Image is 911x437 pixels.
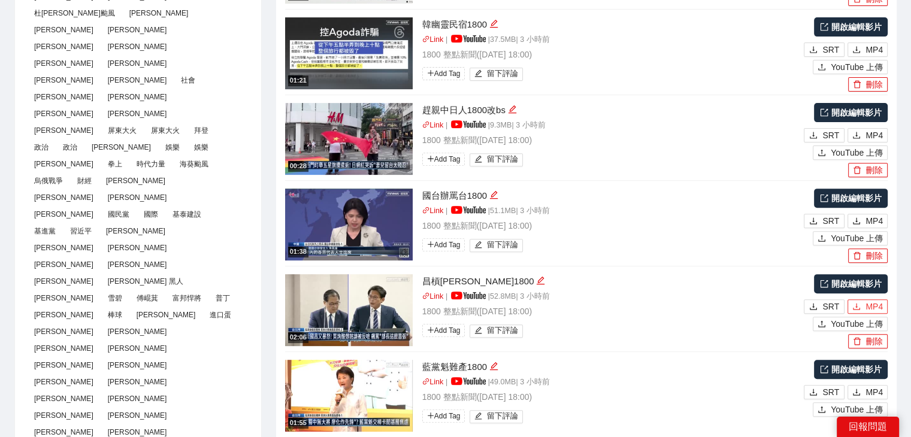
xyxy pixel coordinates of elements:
span: 烏俄戰爭 [29,174,68,187]
span: [PERSON_NAME] [125,7,193,20]
span: link [422,378,430,386]
span: [PERSON_NAME] [103,409,172,422]
button: uploadYouTube 上傳 [813,402,888,417]
span: plus [427,69,434,77]
span: edit [474,155,482,164]
span: edit [474,412,482,421]
a: 開啟編輯影片 [814,17,888,37]
button: downloadSRT [804,43,845,57]
span: SRT [822,386,839,399]
a: linkLink [422,207,444,215]
span: 杜[PERSON_NAME]颱風 [29,7,120,20]
span: 普丁 [211,292,235,305]
span: 屏東大火 [146,124,184,137]
span: edit [536,276,545,285]
span: edit [474,69,482,78]
span: 國民黨 [103,208,134,221]
p: | | 9.3 MB | 3 小時前 [422,120,801,132]
span: export [820,23,828,31]
button: downloadMP4 [848,385,888,399]
span: [PERSON_NAME] [29,275,98,288]
img: 1cad5c8b-e619-4bd4-a1fd-09ad7de92244.jpg [285,360,413,432]
span: download [852,131,861,141]
span: [PERSON_NAME] [103,258,172,271]
span: download [809,302,818,312]
span: download [852,217,861,226]
span: 國際 [139,208,163,221]
button: delete刪除 [848,334,888,348]
button: delete刪除 [848,248,888,263]
a: 開啟編輯影片 [814,189,888,208]
span: 棒球 [103,308,127,321]
div: 編輯 [489,189,498,203]
span: download [852,302,861,312]
span: plus [427,241,434,248]
span: [PERSON_NAME] [29,292,98,305]
button: downloadSRT [804,299,845,314]
div: 編輯 [489,360,498,374]
span: edit [474,241,482,250]
a: linkLink [422,35,444,44]
p: | | 51.1 MB | 3 小時前 [422,205,801,217]
span: [PERSON_NAME] 黑人 [103,275,188,288]
span: YouTube 上傳 [831,60,883,74]
img: 92b20e44-4760-493f-84a7-5bf32498e6cf.jpg [285,17,413,89]
span: edit [489,190,498,199]
span: [PERSON_NAME] [103,57,172,70]
span: upload [818,63,826,72]
div: 藍黨魁難產1800 [422,360,801,374]
div: 02:06 [288,332,308,342]
button: downloadSRT [804,128,845,142]
span: [PERSON_NAME] [29,258,98,271]
button: downloadSRT [804,214,845,228]
button: edit留下評論 [470,410,523,423]
p: 1800 整點新聞 ( [DATE] 18:00 ) [422,48,801,61]
span: 政治 [58,141,82,154]
span: 屏東大火 [103,124,141,137]
div: 00:28 [288,161,308,171]
span: [PERSON_NAME] [29,241,98,254]
span: export [820,280,828,288]
span: [PERSON_NAME] [29,40,98,53]
span: 社會 [176,74,200,87]
button: uploadYouTube 上傳 [813,317,888,331]
span: SRT [822,214,839,227]
p: | | 37.5 MB | 3 小時前 [422,34,801,46]
span: [PERSON_NAME] [103,191,172,204]
span: [PERSON_NAME] [132,308,201,321]
span: [PERSON_NAME] [103,375,172,389]
span: download [809,388,818,397]
span: [PERSON_NAME] [29,23,98,37]
img: 2f1a5a82-8343-4e15-b2e0-1d314bb30a6b.jpg [285,274,413,346]
span: 娛樂 [189,141,213,154]
span: 拜登 [189,124,213,137]
span: plus [427,326,434,333]
div: 韓幽靈民宿1800 [422,17,801,32]
img: yt_logo_rgb_light.a676ea31.png [451,35,486,43]
span: plus [427,155,434,162]
span: export [820,108,828,117]
span: YouTube 上傳 [831,403,883,416]
span: [PERSON_NAME] [29,392,98,405]
span: [PERSON_NAME] [29,57,98,70]
span: 進口蛋 [205,308,236,321]
span: [PERSON_NAME] [29,359,98,372]
span: 雪碧 [103,292,127,305]
div: 01:21 [288,75,308,86]
button: delete刪除 [848,77,888,92]
span: upload [818,234,826,244]
span: edit [489,19,498,28]
span: SRT [822,129,839,142]
span: 基泰建設 [168,208,206,221]
span: [PERSON_NAME] [29,74,98,87]
span: 拳上 [103,157,127,171]
span: edit [508,105,517,114]
p: 1800 整點新聞 ( [DATE] 18:00 ) [422,390,801,403]
span: delete [853,251,861,261]
button: edit留下評論 [470,324,523,338]
span: 富邦悍將 [168,292,206,305]
span: download [809,217,818,226]
a: 開啟編輯影片 [814,103,888,122]
div: 編輯 [489,17,498,32]
span: 習近平 [65,224,96,238]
